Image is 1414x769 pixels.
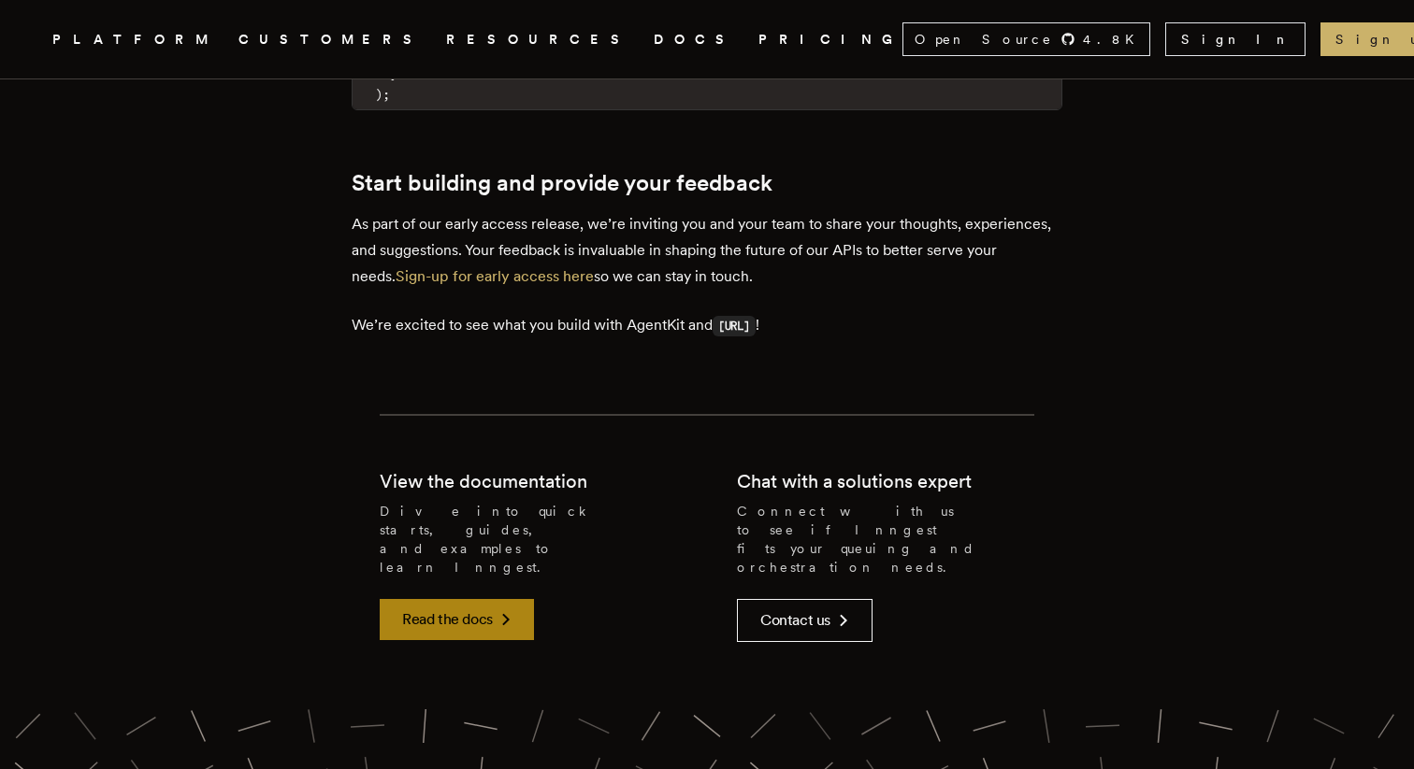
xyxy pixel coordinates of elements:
[758,28,902,51] a: PRICING
[737,502,1034,577] p: Connect with us to see if Inngest fits your queuing and orchestration needs.
[380,502,677,577] p: Dive into quick starts, guides, and examples to learn Inngest.
[446,28,631,51] button: RESOURCES
[380,468,587,494] h2: View the documentation
[382,87,390,102] span: ;
[380,599,534,640] a: Read the docs
[1083,30,1146,49] span: 4.8 K
[737,468,972,494] h2: Chat with a solutions expert
[52,28,216,51] button: PLATFORM
[390,66,397,81] span: }
[352,170,1062,196] h2: Start building and provide your feedback
[352,312,1062,339] p: We’re excited to see what you build with AgentKit and !
[238,28,424,51] a: CUSTOMERS
[654,28,736,51] a: DOCS
[713,316,756,336] code: [URL]
[352,211,1062,290] p: As part of our early access release, we’re inviting you and your team to share your thoughts, exp...
[737,599,873,642] a: Contact us
[915,30,1053,49] span: Open Source
[375,87,382,102] span: )
[1165,22,1306,56] a: Sign In
[396,267,594,285] a: Sign-up for early access here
